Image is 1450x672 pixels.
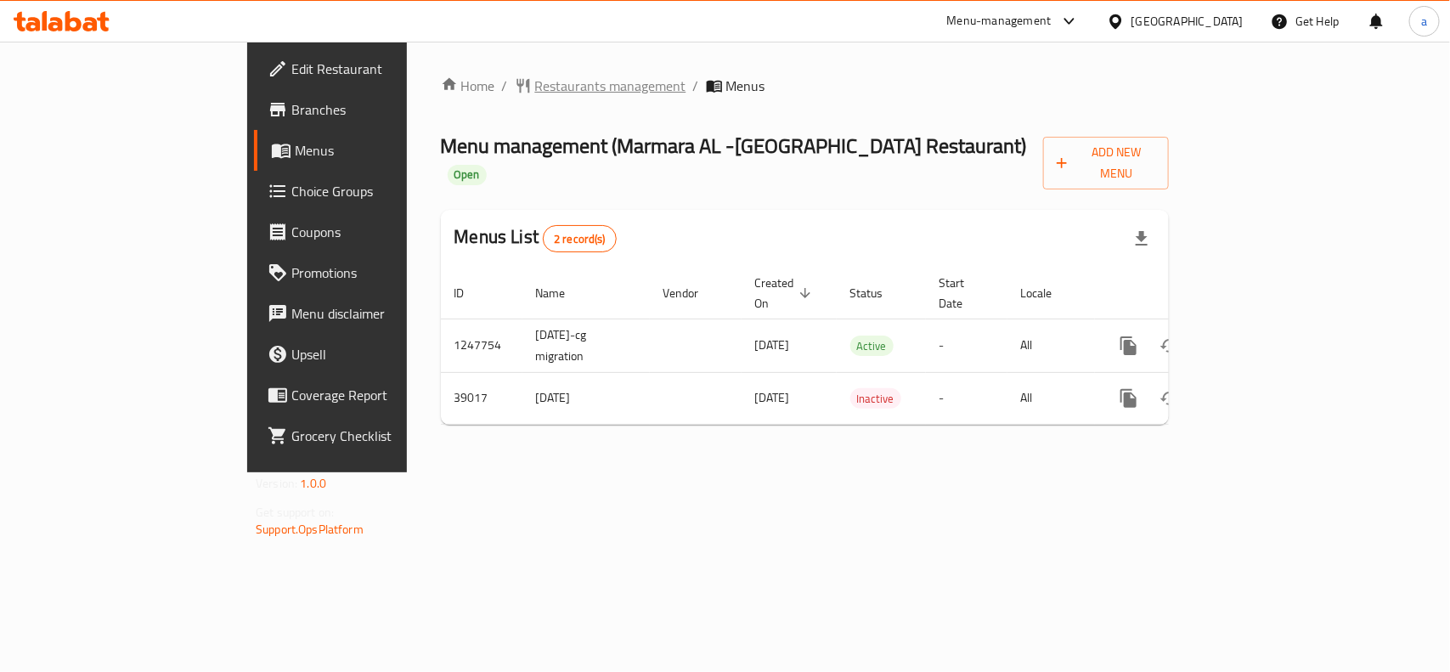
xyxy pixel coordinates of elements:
[291,99,476,120] span: Branches
[544,231,616,247] span: 2 record(s)
[291,426,476,446] span: Grocery Checklist
[454,224,617,252] h2: Menus List
[755,334,790,356] span: [DATE]
[291,59,476,79] span: Edit Restaurant
[947,11,1052,31] div: Menu-management
[291,222,476,242] span: Coupons
[254,334,489,375] a: Upsell
[256,472,297,494] span: Version:
[1007,372,1095,424] td: All
[1149,378,1190,419] button: Change Status
[254,375,489,415] a: Coverage Report
[755,387,790,409] span: [DATE]
[535,76,686,96] span: Restaurants management
[663,283,721,303] span: Vendor
[254,252,489,293] a: Promotions
[254,171,489,212] a: Choice Groups
[726,76,765,96] span: Menus
[254,89,489,130] a: Branches
[254,48,489,89] a: Edit Restaurant
[693,76,699,96] li: /
[1095,268,1285,319] th: Actions
[850,388,901,409] div: Inactive
[939,273,987,313] span: Start Date
[256,501,334,523] span: Get support on:
[502,76,508,96] li: /
[300,472,326,494] span: 1.0.0
[850,283,906,303] span: Status
[291,303,476,324] span: Menu disclaimer
[254,130,489,171] a: Menus
[441,268,1285,425] table: enhanced table
[1121,218,1162,259] div: Export file
[1109,325,1149,366] button: more
[1021,283,1075,303] span: Locale
[515,76,686,96] a: Restaurants management
[256,518,364,540] a: Support.OpsPlatform
[1057,142,1155,184] span: Add New Menu
[755,273,816,313] span: Created On
[441,127,1027,165] span: Menu management ( Marmara AL -[GEOGRAPHIC_DATA] Restaurant )
[291,263,476,283] span: Promotions
[254,212,489,252] a: Coupons
[291,385,476,405] span: Coverage Report
[926,372,1007,424] td: -
[1043,137,1169,189] button: Add New Menu
[1109,378,1149,419] button: more
[522,319,650,372] td: [DATE]-cg migration
[850,389,901,409] span: Inactive
[926,319,1007,372] td: -
[291,344,476,364] span: Upsell
[536,283,588,303] span: Name
[441,76,1169,96] nav: breadcrumb
[1421,12,1427,31] span: a
[291,181,476,201] span: Choice Groups
[254,293,489,334] a: Menu disclaimer
[1149,325,1190,366] button: Change Status
[254,415,489,456] a: Grocery Checklist
[850,336,894,356] span: Active
[295,140,476,161] span: Menus
[522,372,650,424] td: [DATE]
[1131,12,1244,31] div: [GEOGRAPHIC_DATA]
[1007,319,1095,372] td: All
[454,283,487,303] span: ID
[543,225,617,252] div: Total records count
